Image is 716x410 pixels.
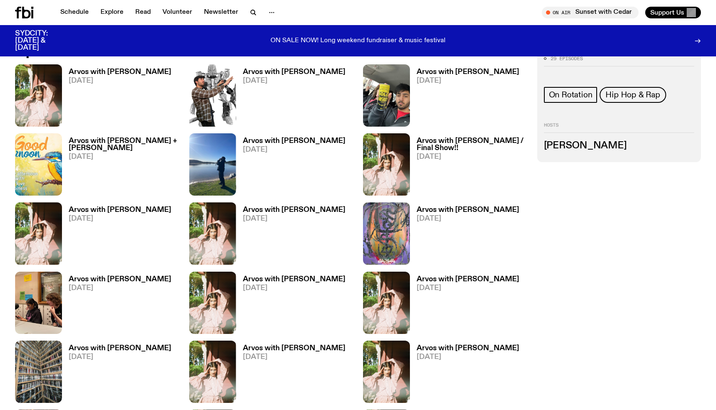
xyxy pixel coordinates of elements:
[15,202,62,265] img: Maleeka stands outside on a balcony. She is looking at the camera with a serious expression, and ...
[410,138,527,196] a: Arvos with [PERSON_NAME] / Final Show!![DATE]
[243,215,345,222] span: [DATE]
[243,276,345,283] h3: Arvos with [PERSON_NAME]
[417,153,527,160] span: [DATE]
[243,354,345,361] span: [DATE]
[69,206,171,214] h3: Arvos with [PERSON_NAME]
[417,77,519,84] span: [DATE]
[62,69,171,127] a: Arvos with [PERSON_NAME][DATE]
[15,341,62,403] img: A corner shot of the fbi music library
[189,341,236,403] img: Maleeka stands outside on a balcony. She is looking at the camera with a serious expression, and ...
[236,138,345,196] a: Arvos with [PERSON_NAME][DATE]
[417,69,519,76] h3: Arvos with [PERSON_NAME]
[62,276,171,334] a: Arvos with [PERSON_NAME][DATE]
[243,69,345,76] h3: Arvos with [PERSON_NAME]
[69,77,171,84] span: [DATE]
[605,90,660,99] span: Hip Hop & Rap
[363,133,410,196] img: Maleeka stands outside on a balcony. She is looking at the camera with a serious expression, and ...
[410,276,519,334] a: Arvos with [PERSON_NAME][DATE]
[69,276,171,283] h3: Arvos with [PERSON_NAME]
[549,90,592,99] span: On Rotation
[69,345,171,352] h3: Arvos with [PERSON_NAME]
[95,7,129,18] a: Explore
[236,276,345,334] a: Arvos with [PERSON_NAME][DATE]
[199,7,243,18] a: Newsletter
[544,141,695,150] h3: [PERSON_NAME]
[542,7,639,18] button: On AirSunset with Cedar
[189,272,236,334] img: Maleeka stands outside on a balcony. She is looking at the camera with a serious expression, and ...
[417,354,519,361] span: [DATE]
[69,153,179,160] span: [DATE]
[69,138,179,152] h3: Arvos with [PERSON_NAME] + [PERSON_NAME]
[363,341,410,403] img: Maleeka stands outside on a balcony. She is looking at the camera with a serious expression, and ...
[645,7,701,18] button: Support Us
[417,345,519,352] h3: Arvos with [PERSON_NAME]
[236,69,345,127] a: Arvos with [PERSON_NAME][DATE]
[55,7,94,18] a: Schedule
[551,56,583,61] span: 29 episodes
[243,138,345,145] h3: Arvos with [PERSON_NAME]
[417,215,519,222] span: [DATE]
[69,69,171,76] h3: Arvos with [PERSON_NAME]
[15,64,62,127] img: Maleeka stands outside on a balcony. She is looking at the camera with a serious expression, and ...
[410,69,519,127] a: Arvos with [PERSON_NAME][DATE]
[236,206,345,265] a: Arvos with [PERSON_NAME][DATE]
[189,202,236,265] img: Maleeka stands outside on a balcony. She is looking at the camera with a serious expression, and ...
[243,285,345,292] span: [DATE]
[62,345,171,403] a: Arvos with [PERSON_NAME][DATE]
[130,7,156,18] a: Read
[157,7,197,18] a: Volunteer
[69,285,171,292] span: [DATE]
[62,206,171,265] a: Arvos with [PERSON_NAME][DATE]
[417,206,519,214] h3: Arvos with [PERSON_NAME]
[69,215,171,222] span: [DATE]
[15,43,469,58] h2: Episodes
[270,37,446,45] p: ON SALE NOW! Long weekend fundraiser & music festival
[544,123,695,133] h2: Hosts
[243,345,345,352] h3: Arvos with [PERSON_NAME]
[243,206,345,214] h3: Arvos with [PERSON_NAME]
[363,272,410,334] img: Maleeka stands outside on a balcony. She is looking at the camera with a serious expression, and ...
[243,77,345,84] span: [DATE]
[410,206,519,265] a: Arvos with [PERSON_NAME][DATE]
[417,276,519,283] h3: Arvos with [PERSON_NAME]
[15,30,69,51] h3: SYDCITY: [DATE] & [DATE]
[243,146,345,153] span: [DATE]
[236,345,345,403] a: Arvos with [PERSON_NAME][DATE]
[62,138,179,196] a: Arvos with [PERSON_NAME] + [PERSON_NAME][DATE]
[417,138,527,152] h3: Arvos with [PERSON_NAME] / Final Show!!
[600,87,666,103] a: Hip Hop & Rap
[417,285,519,292] span: [DATE]
[650,9,684,16] span: Support Us
[544,87,598,103] a: On Rotation
[69,354,171,361] span: [DATE]
[410,345,519,403] a: Arvos with [PERSON_NAME][DATE]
